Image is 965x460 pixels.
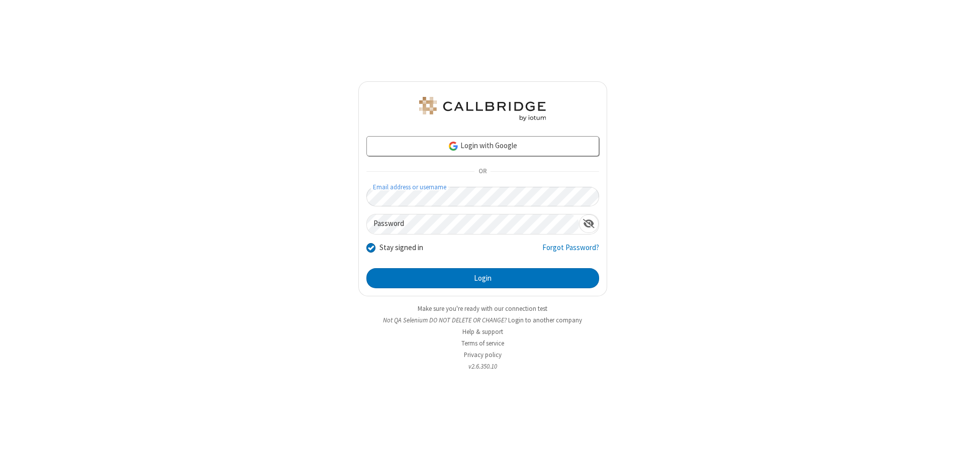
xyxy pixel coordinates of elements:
label: Stay signed in [379,242,423,254]
div: Show password [579,214,599,233]
input: Email address or username [366,187,599,206]
input: Password [367,214,579,234]
li: Not QA Selenium DO NOT DELETE OR CHANGE? [358,315,607,325]
a: Forgot Password? [542,242,599,261]
a: Terms of service [461,339,504,348]
button: Login to another company [508,315,582,325]
iframe: Chat [940,434,957,453]
img: google-icon.png [448,141,459,152]
a: Privacy policy [464,351,502,359]
a: Login with Google [366,136,599,156]
button: Login [366,268,599,288]
a: Help & support [462,327,503,336]
img: QA Selenium DO NOT DELETE OR CHANGE [417,97,548,121]
a: Make sure you're ready with our connection test [418,304,547,313]
li: v2.6.350.10 [358,362,607,371]
span: OR [474,165,491,179]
